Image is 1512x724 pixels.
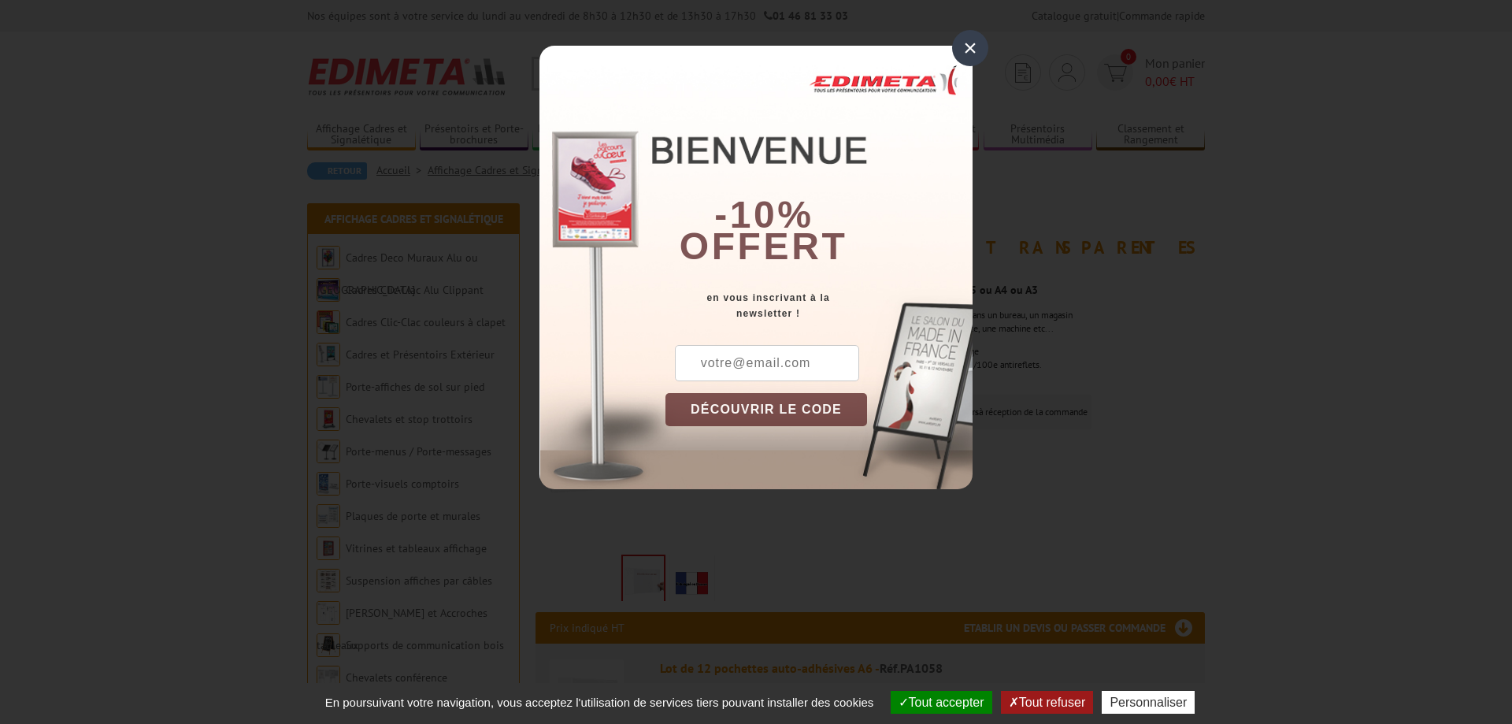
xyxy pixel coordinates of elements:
div: en vous inscrivant à la newsletter ! [665,290,973,321]
input: votre@email.com [675,345,859,381]
button: Tout refuser [1001,691,1093,714]
b: -10% [714,194,813,236]
div: × [952,30,988,66]
button: DÉCOUVRIR LE CODE [665,393,867,426]
button: Tout accepter [891,691,992,714]
span: En poursuivant votre navigation, vous acceptez l'utilisation de services tiers pouvant installer ... [317,696,882,709]
button: Personnaliser (fenêtre modale) [1102,691,1195,714]
font: offert [680,225,848,267]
